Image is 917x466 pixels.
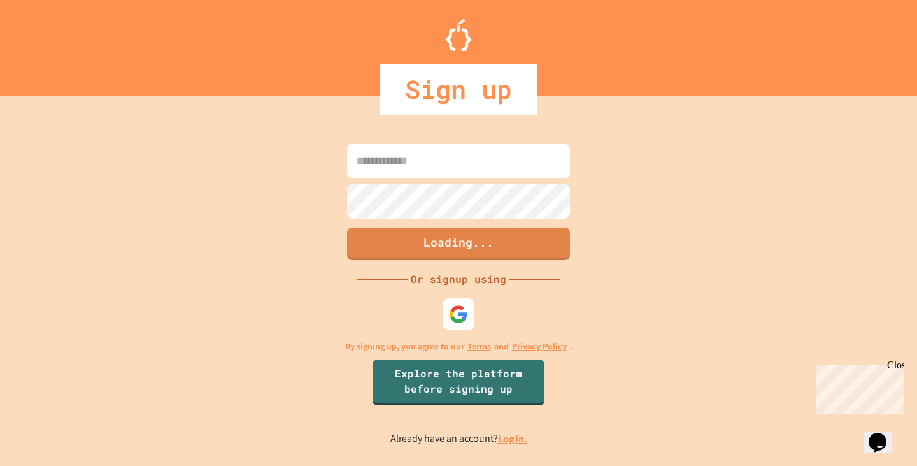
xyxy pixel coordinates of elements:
[408,272,509,287] div: Or signup using
[498,432,527,446] a: Log in.
[5,5,88,81] div: Chat with us now!Close
[512,340,567,353] a: Privacy Policy
[390,431,527,447] p: Already have an account?
[446,19,471,51] img: Logo.svg
[345,340,572,353] p: By signing up, you agree to our and .
[380,64,537,115] div: Sign up
[467,340,491,353] a: Terms
[811,360,904,414] iframe: chat widget
[864,415,904,453] iframe: chat widget
[347,228,570,260] button: Loading...
[373,360,544,405] a: Explore the platform before signing up
[449,305,468,324] img: google-icon.svg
